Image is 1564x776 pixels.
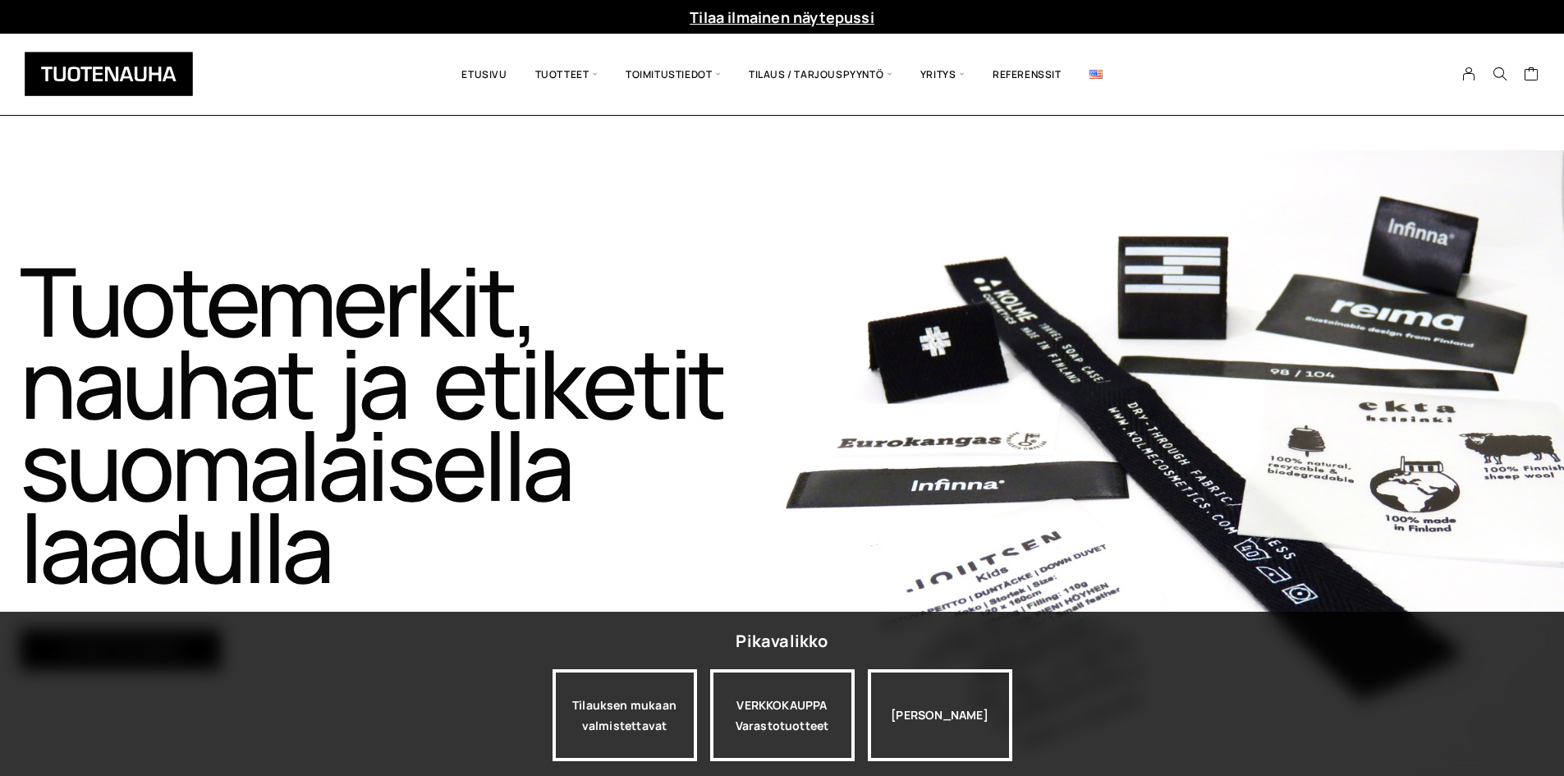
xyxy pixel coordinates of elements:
[447,46,521,103] a: Etusivu
[979,46,1076,103] a: Referenssit
[868,669,1012,761] div: [PERSON_NAME]
[1524,66,1539,85] a: Cart
[736,627,828,656] div: Pikavalikko
[25,52,193,96] img: Tuotenauha Oy
[20,259,779,588] h1: Tuotemerkit, nauhat ja etiketit suomalaisella laadulla​
[1089,70,1103,79] img: English
[612,46,735,103] span: Toimitustiedot
[690,7,874,27] a: Tilaa ilmainen näytepussi
[521,46,612,103] span: Tuotteet
[735,46,906,103] span: Tilaus / Tarjouspyyntö
[710,669,855,761] a: VERKKOKAUPPAVarastotuotteet
[710,669,855,761] div: VERKKOKAUPPA Varastotuotteet
[1484,67,1516,81] button: Search
[1453,67,1485,81] a: My Account
[553,669,697,761] a: Tilauksen mukaan valmistettavat
[906,46,979,103] span: Yritys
